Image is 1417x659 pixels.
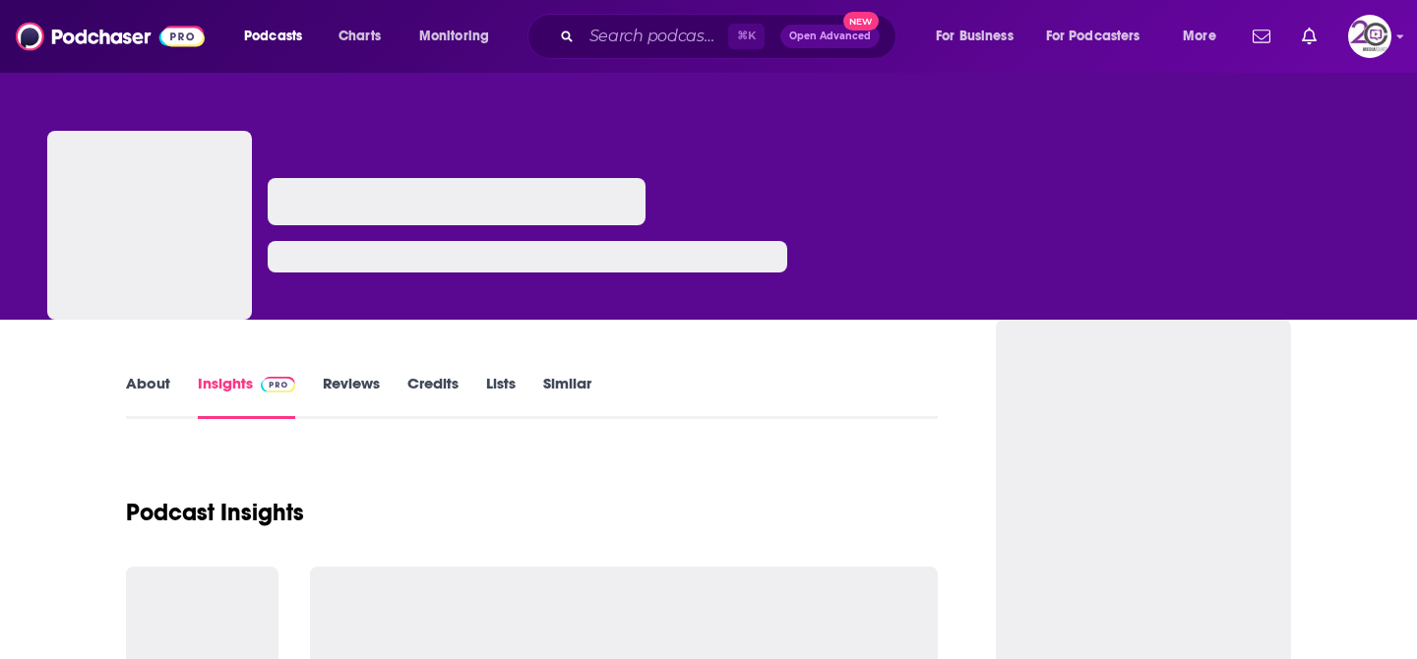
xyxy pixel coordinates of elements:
a: Show notifications dropdown [1245,20,1278,53]
button: open menu [405,21,515,52]
button: open menu [1033,21,1169,52]
h1: Podcast Insights [126,498,304,527]
span: Monitoring [419,23,489,50]
img: Podchaser Pro [261,377,295,392]
span: For Podcasters [1046,23,1140,50]
span: Logged in as kvolz [1348,15,1391,58]
button: open menu [230,21,328,52]
a: Show notifications dropdown [1294,20,1325,53]
a: Reviews [323,374,380,419]
span: Charts [339,23,381,50]
div: Search podcasts, credits, & more... [546,14,915,59]
img: Podchaser - Follow, Share and Rate Podcasts [16,18,205,55]
button: open menu [1169,21,1241,52]
button: Show profile menu [1348,15,1391,58]
a: Lists [486,374,516,419]
a: InsightsPodchaser Pro [198,374,295,419]
span: ⌘ K [728,24,765,49]
a: Charts [326,21,393,52]
span: Open Advanced [789,31,871,41]
span: New [843,12,879,30]
img: User Profile [1348,15,1391,58]
a: About [126,374,170,419]
input: Search podcasts, credits, & more... [582,21,728,52]
span: Podcasts [244,23,302,50]
button: open menu [922,21,1038,52]
span: More [1183,23,1216,50]
a: Credits [407,374,459,419]
button: Open AdvancedNew [780,25,880,48]
a: Similar [543,374,591,419]
span: For Business [936,23,1014,50]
